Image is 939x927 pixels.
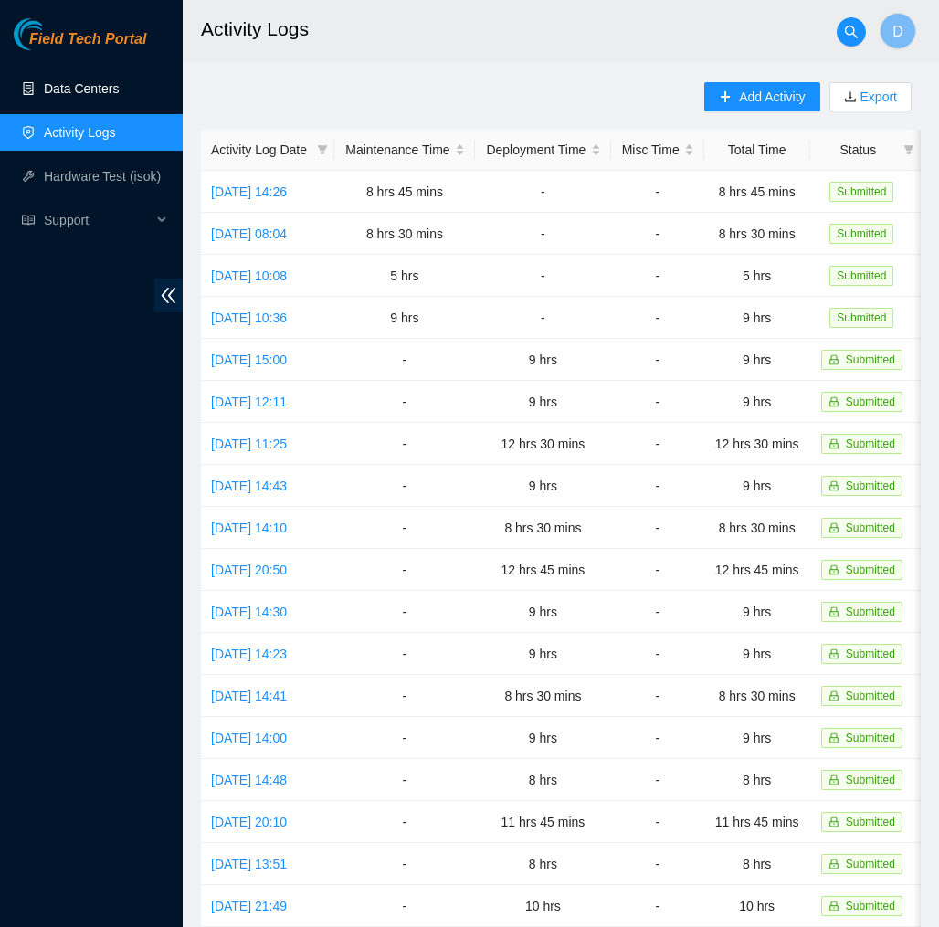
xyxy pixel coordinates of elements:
[838,25,865,39] span: search
[317,144,328,155] span: filter
[611,255,704,297] td: -
[828,480,839,491] span: lock
[475,255,611,297] td: -
[154,279,183,312] span: double-left
[837,17,866,47] button: search
[334,171,475,213] td: 8 hrs 45 mins
[828,859,839,869] span: lock
[211,479,287,493] a: [DATE] 14:43
[846,690,895,702] span: Submitted
[828,396,839,407] span: lock
[334,339,475,381] td: -
[611,213,704,255] td: -
[211,899,287,913] a: [DATE] 21:49
[611,171,704,213] td: -
[313,136,332,163] span: filter
[334,255,475,297] td: 5 hrs
[846,437,895,450] span: Submitted
[704,801,810,843] td: 11 hrs 45 mins
[846,648,895,660] span: Submitted
[704,381,810,423] td: 9 hrs
[475,591,611,633] td: 9 hrs
[29,31,146,48] span: Field Tech Portal
[475,759,611,801] td: 8 hrs
[211,773,287,787] a: [DATE] 14:48
[846,606,895,618] span: Submitted
[211,563,287,577] a: [DATE] 20:50
[44,81,119,96] a: Data Centers
[704,130,810,171] th: Total Time
[334,675,475,717] td: -
[846,353,895,366] span: Submitted
[704,339,810,381] td: 9 hrs
[829,266,893,286] span: Submitted
[704,675,810,717] td: 8 hrs 30 mins
[475,213,611,255] td: -
[704,297,810,339] td: 9 hrs
[611,843,704,885] td: -
[334,717,475,759] td: -
[611,717,704,759] td: -
[334,213,475,255] td: 8 hrs 30 mins
[611,801,704,843] td: -
[334,297,475,339] td: 9 hrs
[704,843,810,885] td: 8 hrs
[211,857,287,871] a: [DATE] 13:51
[44,202,152,238] span: Support
[846,732,895,744] span: Submitted
[828,522,839,533] span: lock
[846,564,895,576] span: Submitted
[211,437,287,451] a: [DATE] 11:25
[704,507,810,549] td: 8 hrs 30 mins
[846,858,895,870] span: Submitted
[903,144,914,155] span: filter
[829,182,893,202] span: Submitted
[211,521,287,535] a: [DATE] 14:10
[844,90,857,105] span: download
[475,675,611,717] td: 8 hrs 30 mins
[828,732,839,743] span: lock
[334,507,475,549] td: -
[475,843,611,885] td: 8 hrs
[611,297,704,339] td: -
[828,648,839,659] span: lock
[475,423,611,465] td: 12 hrs 30 mins
[211,311,287,325] a: [DATE] 10:36
[828,606,839,617] span: lock
[211,689,287,703] a: [DATE] 14:41
[704,633,810,675] td: 9 hrs
[334,549,475,591] td: -
[475,633,611,675] td: 9 hrs
[846,521,895,534] span: Submitted
[211,184,287,199] a: [DATE] 14:26
[828,354,839,365] span: lock
[475,885,611,927] td: 10 hrs
[211,731,287,745] a: [DATE] 14:00
[211,226,287,241] a: [DATE] 08:04
[829,82,912,111] button: downloadExport
[892,20,903,43] span: D
[334,759,475,801] td: -
[334,423,475,465] td: -
[828,690,839,701] span: lock
[334,381,475,423] td: -
[44,169,161,184] a: Hardware Test (isok)
[475,801,611,843] td: 11 hrs 45 mins
[475,465,611,507] td: 9 hrs
[611,591,704,633] td: -
[211,395,287,409] a: [DATE] 12:11
[900,136,918,163] span: filter
[846,774,895,786] span: Submitted
[611,759,704,801] td: -
[611,885,704,927] td: -
[334,885,475,927] td: -
[475,507,611,549] td: 8 hrs 30 mins
[611,381,704,423] td: -
[828,564,839,575] span: lock
[475,339,611,381] td: 9 hrs
[704,171,810,213] td: 8 hrs 45 mins
[846,816,895,828] span: Submitted
[14,33,146,57] a: Akamai TechnologiesField Tech Portal
[846,900,895,912] span: Submitted
[739,87,805,107] span: Add Activity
